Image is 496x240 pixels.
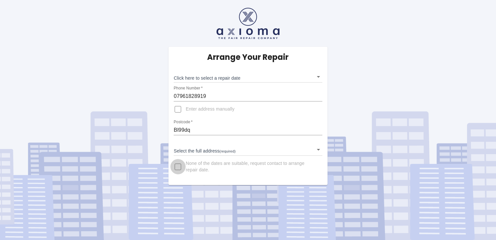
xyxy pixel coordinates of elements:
[186,106,234,113] span: Enter address manually
[186,160,317,173] span: None of the dates are suitable, request contact to arrange repair date.
[174,119,192,125] label: Postcode
[207,52,289,62] h5: Arrange Your Repair
[174,86,203,91] label: Phone Number
[217,8,279,39] img: axioma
